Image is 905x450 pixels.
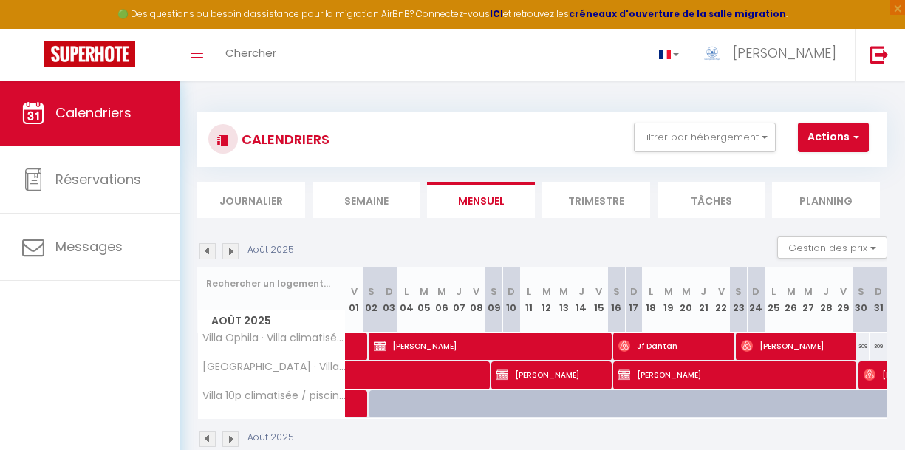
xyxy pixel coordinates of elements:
[840,284,847,299] abbr: V
[368,284,375,299] abbr: S
[200,333,348,344] span: Villa Ophila · Villa climatisée 8 personnes avec piscine chauffée
[238,123,329,156] h3: CALENDRIERS
[206,270,337,297] input: Rechercher un logement...
[520,267,538,333] th: 11
[380,267,398,333] th: 03
[473,284,479,299] abbr: V
[397,267,415,333] th: 04
[386,284,393,299] abbr: D
[741,332,853,360] span: [PERSON_NAME]
[718,284,725,299] abbr: V
[225,45,276,61] span: Chercher
[782,267,800,333] th: 26
[214,29,287,81] a: Chercher
[198,310,345,332] span: Août 2025
[456,284,462,299] abbr: J
[682,284,691,299] abbr: M
[733,44,836,62] span: [PERSON_NAME]
[613,284,620,299] abbr: S
[573,267,590,333] th: 14
[542,284,551,299] abbr: M
[595,284,602,299] abbr: V
[437,284,446,299] abbr: M
[660,267,677,333] th: 19
[712,267,730,333] th: 22
[55,103,132,122] span: Calendriers
[485,267,503,333] th: 09
[798,123,869,152] button: Actions
[247,243,294,257] p: Août 2025
[817,267,835,333] th: 28
[313,182,420,218] li: Semaine
[643,267,660,333] th: 18
[527,284,531,299] abbr: L
[875,284,882,299] abbr: D
[590,267,608,333] th: 15
[858,284,864,299] abbr: S
[569,7,786,20] a: créneaux d'ouverture de la salle migration
[625,267,643,333] th: 17
[853,333,870,360] div: 309
[701,42,723,64] img: ...
[197,182,305,218] li: Journalier
[555,267,573,333] th: 13
[363,267,380,333] th: 02
[420,284,428,299] abbr: M
[427,182,535,218] li: Mensuel
[404,284,409,299] abbr: L
[634,123,776,152] button: Filtrer par hébergement
[468,267,485,333] th: 08
[44,41,135,67] img: Super Booking
[55,170,141,188] span: Réservations
[346,267,363,333] th: 01
[542,182,650,218] li: Trimestre
[247,431,294,445] p: Août 2025
[823,284,829,299] abbr: J
[677,267,695,333] th: 20
[800,267,818,333] th: 27
[351,284,358,299] abbr: V
[490,7,503,20] a: ICI
[870,267,887,333] th: 31
[765,267,782,333] th: 25
[853,267,870,333] th: 30
[649,284,653,299] abbr: L
[730,267,748,333] th: 23
[658,182,765,218] li: Tâches
[578,284,584,299] abbr: J
[433,267,451,333] th: 06
[870,45,889,64] img: logout
[607,267,625,333] th: 16
[618,332,731,360] span: Jf Dantan
[735,284,742,299] abbr: S
[630,284,638,299] abbr: D
[777,236,887,259] button: Gestion des prix
[772,182,880,218] li: Planning
[502,267,520,333] th: 10
[559,284,568,299] abbr: M
[752,284,759,299] abbr: D
[695,267,713,333] th: 21
[664,284,673,299] abbr: M
[508,284,515,299] abbr: D
[870,333,887,360] div: 309
[835,267,853,333] th: 29
[804,284,813,299] abbr: M
[787,284,796,299] abbr: M
[374,332,610,360] span: [PERSON_NAME]
[618,361,855,389] span: [PERSON_NAME]
[700,284,706,299] abbr: J
[771,284,776,299] abbr: L
[491,284,497,299] abbr: S
[538,267,556,333] th: 12
[415,267,433,333] th: 05
[690,29,855,81] a: ... [PERSON_NAME]
[55,237,123,256] span: Messages
[200,390,348,401] span: Villa 10p climatisée / piscine chauffée
[450,267,468,333] th: 07
[12,6,56,50] button: Ouvrir le widget de chat LiveChat
[200,361,348,372] span: [GEOGRAPHIC_DATA] · Villa climatisée 8 personnes avec piscine chauffée
[748,267,765,333] th: 24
